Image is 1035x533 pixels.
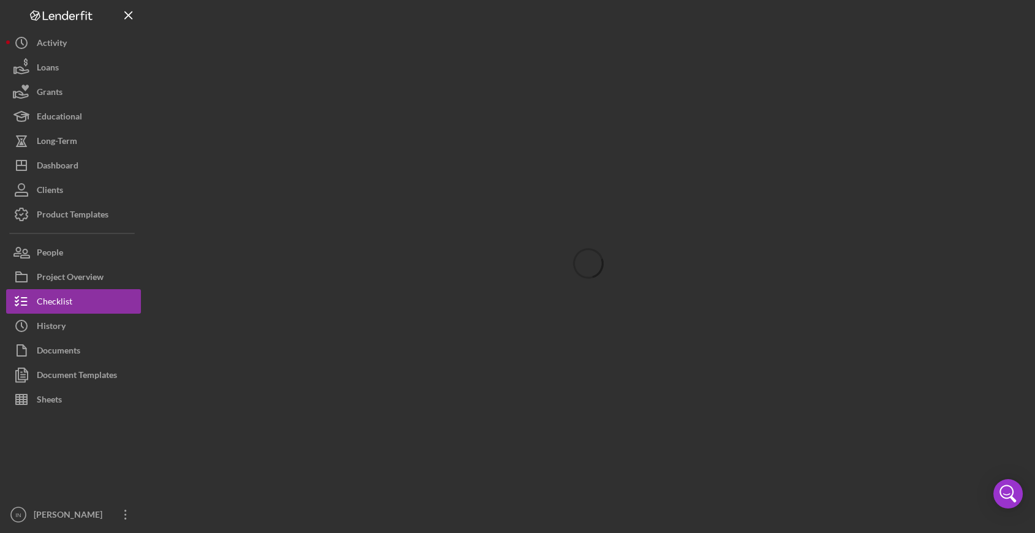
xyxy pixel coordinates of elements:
button: Checklist [6,289,141,314]
button: Documents [6,338,141,363]
button: Dashboard [6,153,141,178]
div: [PERSON_NAME] [31,502,110,530]
div: Grants [37,80,63,107]
button: History [6,314,141,338]
div: Checklist [37,289,72,317]
div: Open Intercom Messenger [993,479,1023,508]
div: Long-Term [37,129,77,156]
div: People [37,240,63,268]
text: IN [15,512,21,518]
button: People [6,240,141,265]
div: Activity [37,31,67,58]
button: Project Overview [6,265,141,289]
div: History [37,314,66,341]
div: Document Templates [37,363,117,390]
div: Sheets [37,387,62,415]
button: Clients [6,178,141,202]
div: Educational [37,104,82,132]
button: Document Templates [6,363,141,387]
button: Product Templates [6,202,141,227]
button: Long-Term [6,129,141,153]
button: Activity [6,31,141,55]
div: Documents [37,338,80,366]
div: Loans [37,55,59,83]
div: Product Templates [37,202,108,230]
div: Dashboard [37,153,78,181]
button: Sheets [6,387,141,412]
button: Loans [6,55,141,80]
button: Grants [6,80,141,104]
div: Clients [37,178,63,205]
div: Project Overview [37,265,104,292]
button: IN[PERSON_NAME] [6,502,141,527]
button: Educational [6,104,141,129]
